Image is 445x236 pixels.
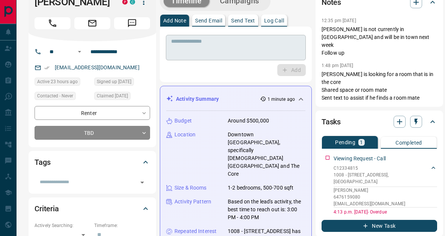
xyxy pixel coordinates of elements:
p: Location [174,131,195,139]
p: [PERSON_NAME] [334,187,437,194]
p: Actively Searching: [35,222,90,229]
p: Size & Rooms [174,184,207,192]
p: [PERSON_NAME] is looking for a room that is in the core Shared space or room mate Sent text to as... [322,70,437,102]
h2: Tags [35,156,50,168]
p: [EMAIL_ADDRESS][DOMAIN_NAME] [334,200,437,207]
div: Mon Jan 10 2022 [94,78,150,88]
span: Claimed [DATE] [97,92,128,100]
p: 6476159080 [334,194,437,200]
a: [EMAIL_ADDRESS][DOMAIN_NAME] [55,64,140,70]
p: Budget [174,117,192,125]
h2: Tasks [322,116,341,128]
p: Repeated Interest [174,227,216,235]
p: Timeframe: [94,222,150,229]
p: 1 [360,140,363,145]
p: 1:48 pm [DATE] [322,63,353,68]
span: Message [114,17,150,29]
span: Contacted - Never [37,92,73,100]
p: Send Text [231,18,255,23]
p: Based on the lead's activity, the best time to reach out is: 3:00 PM - 4:00 PM [228,198,305,221]
div: Thu Aug 14 2025 [35,78,90,88]
button: Open [75,47,84,56]
p: 1 minute ago [268,96,295,103]
div: Mon Jan 10 2022 [94,92,150,102]
p: 12:35 pm [DATE] [322,18,356,23]
div: C123348151008 - [STREET_ADDRESS],[GEOGRAPHIC_DATA] [334,163,437,187]
div: Renter [35,106,150,120]
p: Log Call [264,18,284,23]
p: Activity Pattern [174,198,211,206]
p: 1008 - [STREET_ADDRESS] , [GEOGRAPHIC_DATA] [334,172,430,185]
svg: Email Verified [44,65,50,70]
p: Activity Summary [176,95,219,103]
span: Call [35,17,71,29]
div: Tasks [322,113,437,131]
p: 4:13 p.m. [DATE] - Overdue [334,209,437,215]
p: Pending [335,140,355,145]
p: [PERSON_NAME] is not currently in [GEOGRAPHIC_DATA] and will be in town next week Follow up [322,25,437,57]
p: Send Email [195,18,222,23]
button: Open [137,177,147,188]
p: Downtown [GEOGRAPHIC_DATA], specifically [DEMOGRAPHIC_DATA][GEOGRAPHIC_DATA] and The Core [228,131,305,178]
div: TBD [35,126,150,140]
div: Criteria [35,200,150,218]
p: Viewing Request - Call [334,155,386,163]
p: C12334815 [334,165,430,172]
h2: Criteria [35,203,59,215]
div: Activity Summary1 minute ago [166,92,305,106]
span: Signed up [DATE] [97,78,131,85]
div: Tags [35,153,150,171]
span: Active 23 hours ago [37,78,78,85]
p: 1-2 bedrooms, 500-700 sqft [228,184,293,192]
p: Completed [395,140,422,145]
span: Email [74,17,110,29]
p: Around $500,000 [228,117,269,125]
button: New Task [322,220,437,232]
p: Add Note [163,18,186,23]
